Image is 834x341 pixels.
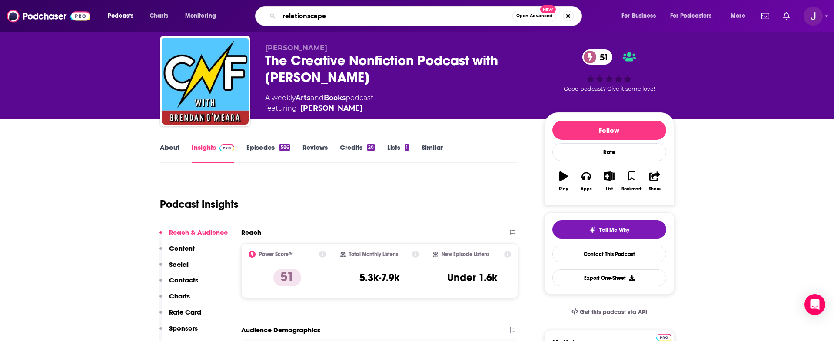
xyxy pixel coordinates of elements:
div: Open Intercom Messenger [804,294,825,315]
span: 51 [591,49,612,65]
h2: Audience Demographics [241,326,320,334]
p: Social [169,260,189,269]
button: Content [159,244,195,260]
p: Sponsors [169,324,198,332]
div: Search podcasts, credits, & more... [263,6,590,26]
button: Show profile menu [804,7,823,26]
div: 1 [405,144,409,151]
p: 51 [273,269,301,286]
button: open menu [615,9,667,23]
div: 586 [279,144,290,151]
a: Books [324,94,346,102]
span: Logged in as josephpapapr [804,7,823,26]
h2: Total Monthly Listens [349,251,398,257]
div: Share [649,187,661,192]
a: Brendan O'Meara [300,103,362,114]
h2: Power Score™ [259,251,293,257]
div: 20 [367,144,375,151]
button: Rate Card [159,308,201,324]
span: featuring [265,103,373,114]
h3: Under 1.6k [447,271,497,284]
button: open menu [179,9,227,23]
button: tell me why sparkleTell Me Why [552,220,666,239]
span: For Podcasters [670,10,712,22]
a: Lists1 [387,143,409,163]
h3: 5.3k-7.9k [359,271,399,284]
a: Charts [144,9,173,23]
img: Podchaser - Follow, Share and Rate Podcasts [7,8,90,24]
div: Play [559,187,568,192]
button: open menu [665,9,724,23]
span: and [310,94,324,102]
button: Apps [575,166,598,197]
button: Open AdvancedNew [512,11,556,21]
img: User Profile [804,7,823,26]
h2: Reach [241,228,261,236]
a: 51 [582,49,612,65]
a: InsightsPodchaser Pro [192,143,235,163]
input: Search podcasts, credits, & more... [279,9,512,23]
span: Podcasts [108,10,133,22]
a: Pro website [656,333,671,341]
span: For Business [621,10,656,22]
span: Tell Me Why [599,226,629,233]
span: Get this podcast via API [580,308,647,316]
a: Episodes586 [246,143,290,163]
span: [PERSON_NAME] [265,44,327,52]
button: Sponsors [159,324,198,340]
button: Play [552,166,575,197]
button: Export One-Sheet [552,269,666,286]
p: Rate Card [169,308,201,316]
button: Reach & Audience [159,228,228,244]
div: 51Good podcast? Give it some love! [544,44,675,98]
p: Charts [169,292,190,300]
div: Rate [552,143,666,161]
p: Content [169,244,195,252]
button: Follow [552,121,666,140]
h2: New Episode Listens [442,251,489,257]
button: open menu [724,9,756,23]
img: tell me why sparkle [589,226,596,233]
a: About [160,143,179,163]
img: The Creative Nonfiction Podcast with Brendan O'Meara [162,38,249,125]
a: Show notifications dropdown [758,9,773,23]
button: Contacts [159,276,198,292]
button: Social [159,260,189,276]
img: Podchaser Pro [656,334,671,341]
span: Monitoring [185,10,216,22]
h1: Podcast Insights [160,198,239,211]
button: Share [643,166,666,197]
p: Reach & Audience [169,228,228,236]
a: Reviews [302,143,328,163]
img: Podchaser Pro [219,144,235,151]
a: Credits20 [340,143,375,163]
span: Open Advanced [516,14,552,18]
span: New [540,5,556,13]
span: Good podcast? Give it some love! [564,85,655,92]
button: List [598,166,620,197]
button: Bookmark [621,166,643,197]
div: Bookmark [621,187,642,192]
div: Apps [581,187,592,192]
span: Charts [150,10,168,22]
button: open menu [102,9,145,23]
button: Charts [159,292,190,308]
a: Get this podcast via API [564,302,655,323]
a: Arts [296,94,310,102]
span: More [731,10,745,22]
a: Show notifications dropdown [780,9,793,23]
a: Contact This Podcast [552,246,666,262]
div: A weekly podcast [265,93,373,114]
div: List [606,187,613,192]
p: Contacts [169,276,198,284]
a: Similar [422,143,443,163]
